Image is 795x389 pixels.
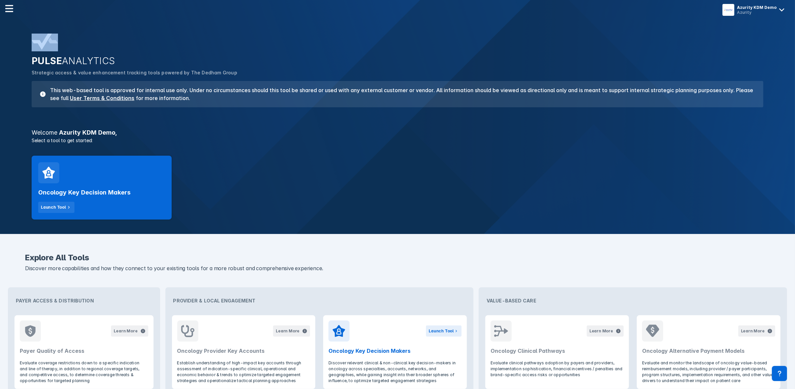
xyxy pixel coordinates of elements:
div: Contact Support [772,366,787,381]
p: Strategic access & value enhancement tracking tools powered by The Dedham Group [32,69,763,76]
p: Evaluate and monitor the landscape of oncology value-based reimbursement models, including provid... [642,360,775,384]
div: Learn More [276,328,299,334]
button: Launch Tool [38,202,74,213]
div: Provider & Local Engagement [168,290,471,311]
img: menu--horizontal.svg [5,5,13,13]
button: Learn More [587,325,624,337]
div: Azurity KDM Demo [737,5,777,10]
h2: Payer Quality of Access [20,347,148,355]
span: Welcome [32,129,57,136]
div: Launch Tool [41,204,66,210]
span: ANALYTICS [62,55,115,66]
div: Payer Access & Distribution [11,290,157,311]
h2: Oncology Provider Key Accounts [177,347,310,355]
h3: This web-based tool is approved for internal use only. Under no circumstances should this tool be... [46,86,755,102]
h2: Explore All Tools [25,254,770,262]
div: Value-Based Care [481,290,784,311]
img: menu button [724,5,733,14]
div: Launch Tool [429,328,454,334]
a: Oncology Key Decision MakersLaunch Tool [32,156,172,220]
p: Select a tool to get started: [28,137,767,144]
h2: Oncology Alternative Payment Models [642,347,775,355]
img: pulse-analytics-logo [32,34,58,50]
div: Learn More [741,328,765,334]
p: Evaluate coverage restrictions down to a specific indication and line of therapy, in addition to ... [20,360,148,384]
p: Discover relevant clinical & non-clinical key decision-makers in oncology across specialties, acc... [328,360,462,384]
p: Establish understanding of high-impact key accounts through assessment of indication-specific cli... [177,360,310,384]
h2: PULSE [32,55,763,66]
h2: Oncology Key Decision Makers [328,347,462,355]
p: Discover more capabilities and how they connect to your existing tools for a more robust and comp... [25,264,770,273]
div: Learn More [589,328,613,334]
p: Evaluate clinical pathways adoption by payers and providers, implementation sophistication, finan... [491,360,624,378]
button: Learn More [273,325,310,337]
div: Azurity [737,10,777,15]
h2: Oncology Clinical Pathways [491,347,624,355]
h2: Oncology Key Decision Makers [38,189,130,196]
div: Learn More [114,328,137,334]
button: Learn More [738,325,775,337]
a: User Terms & Conditions [70,95,134,101]
button: Learn More [111,325,148,337]
button: Launch Tool [426,325,462,337]
h3: Azurity KDM Demo , [28,130,767,136]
